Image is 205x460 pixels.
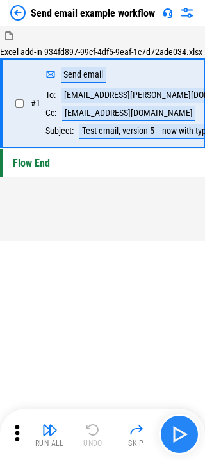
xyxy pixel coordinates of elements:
span: To: [45,90,56,100]
div: [EMAIL_ADDRESS][DOMAIN_NAME] [62,106,195,121]
img: Run All [42,422,58,438]
img: Settings menu [179,5,195,21]
span: Cc: [45,108,56,118]
span: Subject: [45,126,74,136]
img: Skip [129,422,144,438]
div: Skip [128,439,144,447]
div: Run All [35,439,64,447]
div: Send email example workflow [31,7,155,19]
img: Back [10,5,26,21]
img: Main button [169,424,190,445]
button: Run All [29,419,70,450]
button: Skip [116,419,157,450]
span: # 1 [31,98,40,108]
div: Send email [61,67,106,83]
img: Support [163,8,173,18]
